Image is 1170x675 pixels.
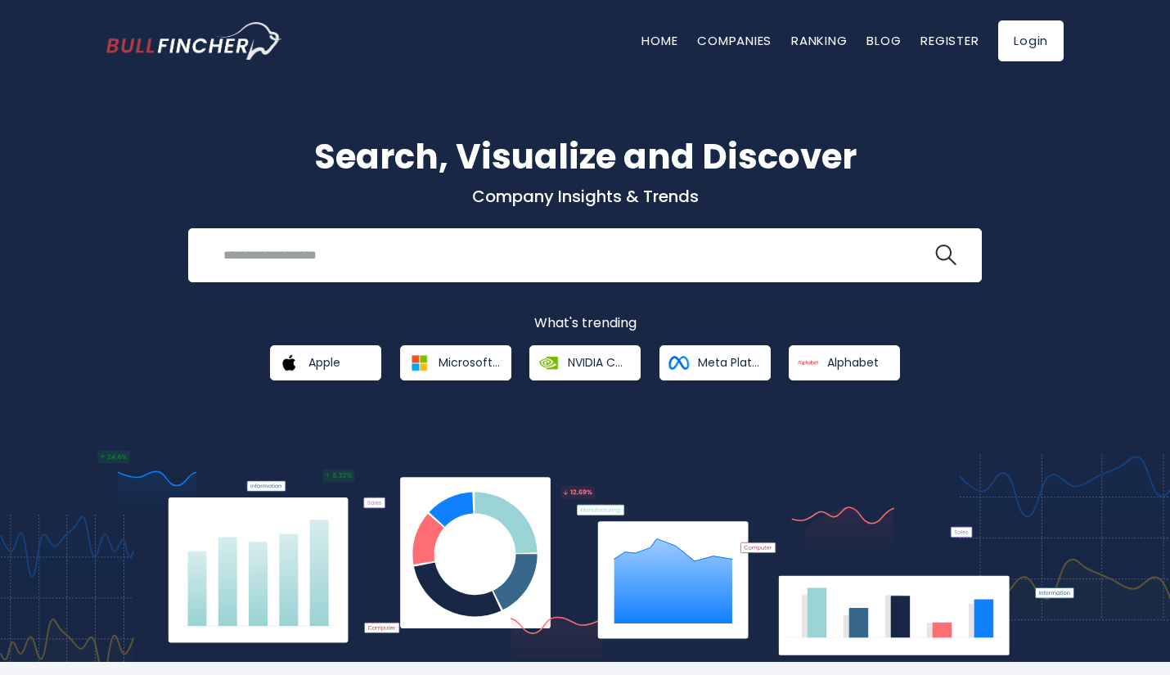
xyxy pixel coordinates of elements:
span: NVIDIA Corporation [568,355,629,370]
span: Microsoft Corporation [439,355,500,370]
span: Apple [308,355,340,370]
h1: Search, Visualize and Discover [106,131,1064,182]
a: Home [641,32,677,49]
p: Company Insights & Trends [106,186,1064,207]
p: What's trending [106,315,1064,332]
a: Apple [270,345,381,380]
a: Blog [866,32,901,49]
a: NVIDIA Corporation [529,345,641,380]
a: Register [920,32,979,49]
a: Companies [697,32,772,49]
a: Ranking [791,32,847,49]
a: Go to homepage [106,22,282,60]
img: search icon [935,245,956,266]
a: Microsoft Corporation [400,345,511,380]
a: Alphabet [789,345,900,380]
a: Login [998,20,1064,61]
span: Alphabet [827,355,879,370]
a: Meta Platforms [659,345,771,380]
span: Meta Platforms [698,355,759,370]
img: bullfincher logo [106,22,282,60]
